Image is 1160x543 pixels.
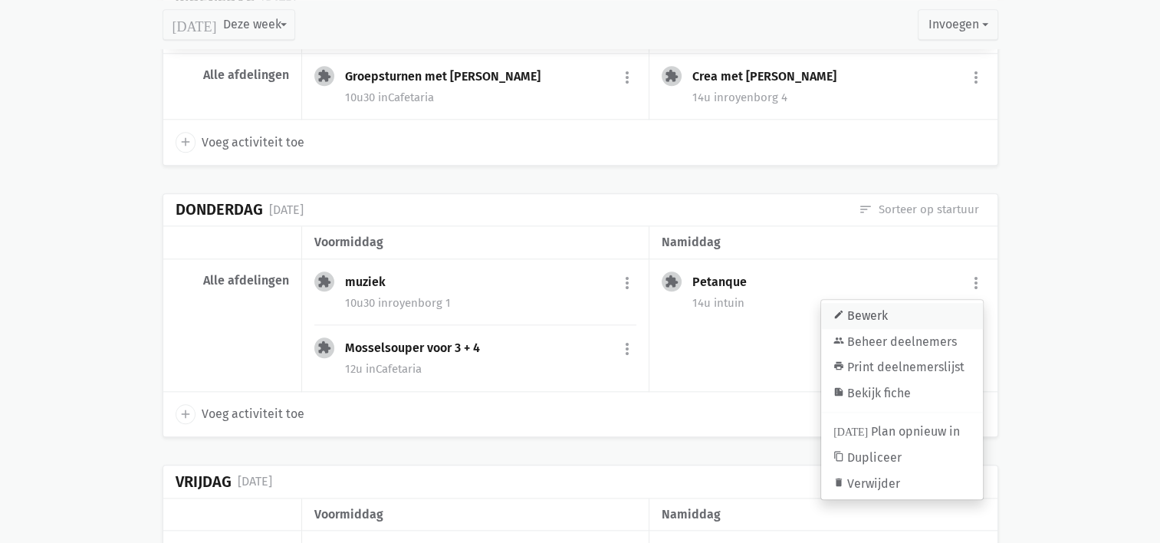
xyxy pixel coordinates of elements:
[859,201,979,218] a: Sorteer op startuur
[714,90,724,104] span: in
[345,90,375,104] span: 10u30
[833,334,844,345] i: group
[833,387,844,397] i: summarize
[821,380,983,406] a: Bekijk fiche
[345,296,375,310] span: 10u30
[317,341,331,354] i: extension
[821,354,983,380] a: Print deelnemerslijst
[378,90,388,104] span: in
[821,419,983,445] a: Plan opnieuw in
[366,362,422,376] span: Cafetaria
[833,309,844,320] i: edit
[662,232,984,252] div: namiddag
[269,200,304,220] div: [DATE]
[176,67,289,83] div: Alle afdelingen
[821,445,983,471] a: Dupliceer
[238,472,272,492] div: [DATE]
[714,90,787,104] span: royenborg 4
[821,328,983,354] a: Beheer deelnemers
[366,362,376,376] span: in
[317,69,331,83] i: extension
[665,275,679,288] i: extension
[378,90,434,104] span: Cafetaria
[918,9,997,40] button: Invoegen
[345,341,492,356] div: Mosselsouper voor 3 + 4
[821,470,983,496] a: Verwijder
[179,135,192,149] i: add
[378,296,388,310] span: in
[692,90,711,104] span: 14u
[833,451,844,462] i: content_copy
[692,275,759,290] div: Petanque
[662,505,984,525] div: namiddag
[317,275,331,288] i: extension
[173,18,217,31] i: [DATE]
[179,407,192,421] i: add
[714,296,724,310] span: in
[833,360,844,371] i: print
[833,476,844,487] i: delete
[176,201,263,219] div: Donderdag
[163,9,295,40] button: Deze week
[821,303,983,329] a: Bewerk
[202,404,304,424] span: Voeg activiteit toe
[378,296,451,310] span: royenborg 1
[714,296,744,310] span: tuin
[202,133,304,153] span: Voeg activiteit toe
[345,69,553,84] div: Groepsturnen met [PERSON_NAME]
[176,473,232,491] div: Vrijdag
[692,69,849,84] div: Crea met [PERSON_NAME]
[345,362,363,376] span: 12u
[176,404,304,424] a: add Voeg activiteit toe
[859,202,872,216] i: sort
[345,275,398,290] div: muziek
[833,425,868,436] i: [DATE]
[665,69,679,83] i: extension
[176,132,304,152] a: add Voeg activiteit toe
[314,232,636,252] div: voormiddag
[176,273,289,288] div: Alle afdelingen
[692,296,711,310] span: 14u
[314,505,636,525] div: voormiddag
